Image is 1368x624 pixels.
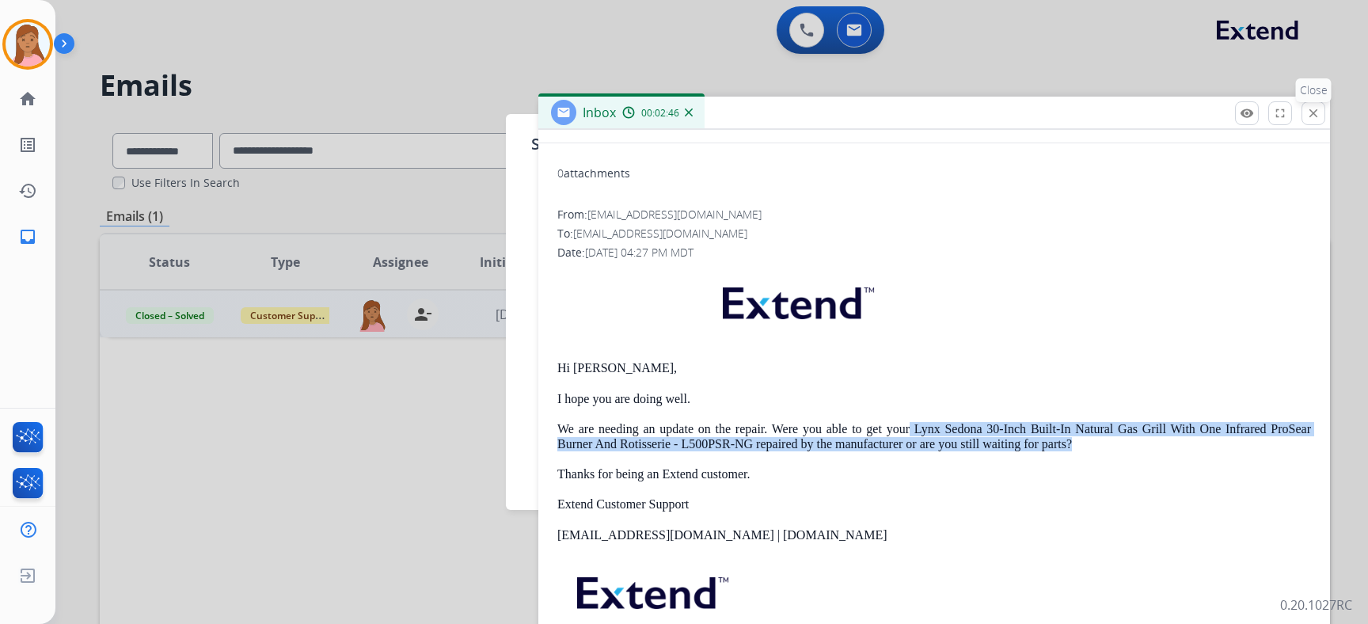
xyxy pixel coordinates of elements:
[1296,78,1332,102] p: Close
[557,422,1311,451] p: We are needing an update on the repair. Were you able to get your Lynx Sedona 30-Inch Built-In Na...
[6,22,50,67] img: avatar
[18,181,37,200] mat-icon: history
[1240,106,1254,120] mat-icon: remove_red_eye
[1273,106,1287,120] mat-icon: fullscreen
[557,467,1311,481] p: Thanks for being an Extend customer.
[1301,101,1325,125] button: Close
[583,104,616,121] span: Inbox
[557,166,564,181] span: 0
[557,361,1311,375] p: Hi [PERSON_NAME],
[1280,595,1352,614] p: 0.20.1027RC
[557,207,1311,223] div: From:
[557,497,1311,512] p: Extend Customer Support
[18,227,37,246] mat-icon: inbox
[703,268,890,331] img: extend.png
[1306,106,1320,120] mat-icon: close
[557,226,1311,242] div: To:
[573,226,747,241] span: [EMAIL_ADDRESS][DOMAIN_NAME]
[18,135,37,154] mat-icon: list_alt
[557,245,1311,261] div: Date:
[557,558,744,621] img: extend.png
[18,89,37,108] mat-icon: home
[587,207,762,222] span: [EMAIL_ADDRESS][DOMAIN_NAME]
[641,107,679,120] span: 00:02:46
[557,166,630,181] div: attachments
[557,392,1311,406] p: I hope you are doing well.
[557,528,1311,542] p: [EMAIL_ADDRESS][DOMAIN_NAME] | [DOMAIN_NAME]
[531,133,648,155] span: Set your status
[585,245,693,260] span: [DATE] 04:27 PM MDT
